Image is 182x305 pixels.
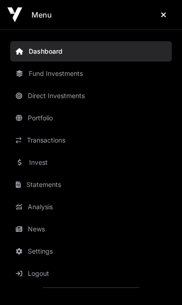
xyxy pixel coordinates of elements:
[10,241,172,261] a: Settings
[10,63,172,84] a: Fund Investments
[7,7,22,22] img: Icehouse Ventures Logo
[10,197,172,217] a: Analysis
[136,261,182,305] iframe: Chat Widget
[10,86,172,106] a: Direct Investments
[10,41,172,62] a: Dashboard
[10,263,176,284] button: Logout
[152,6,175,24] button: Close
[10,130,172,150] a: Transactions
[10,152,172,173] a: Invest
[10,108,172,128] a: Portfolio
[31,9,52,20] h2: Menu
[10,174,172,195] a: Statements
[10,219,172,239] a: News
